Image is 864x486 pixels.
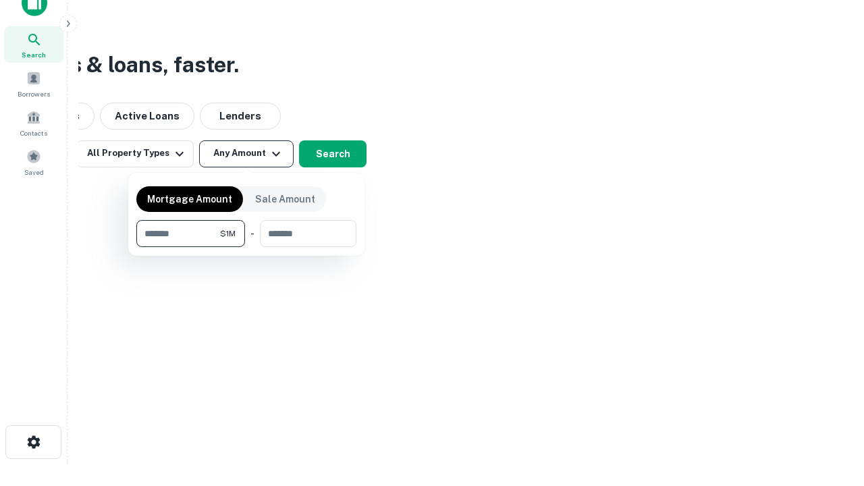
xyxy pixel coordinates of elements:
[250,220,254,247] div: -
[147,192,232,207] p: Mortgage Amount
[796,378,864,443] iframe: Chat Widget
[220,227,236,240] span: $1M
[255,192,315,207] p: Sale Amount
